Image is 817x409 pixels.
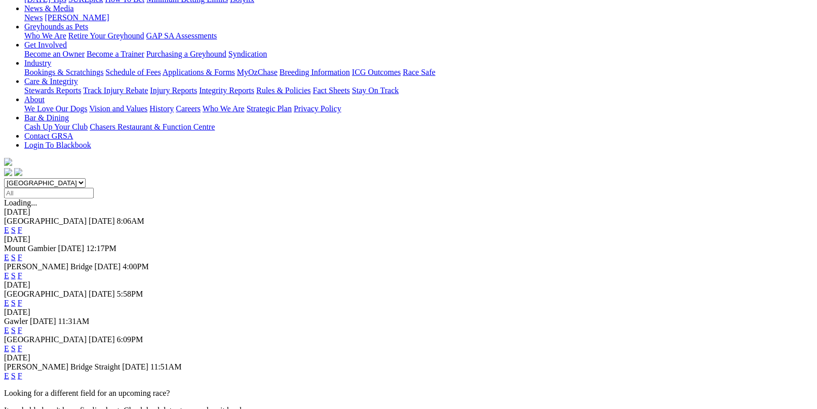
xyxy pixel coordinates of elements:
[18,372,22,380] a: F
[122,362,148,371] span: [DATE]
[89,104,147,113] a: Vision and Values
[256,86,311,95] a: Rules & Policies
[11,372,16,380] a: S
[24,132,73,140] a: Contact GRSA
[149,104,174,113] a: History
[4,271,9,280] a: E
[4,353,813,362] div: [DATE]
[176,104,201,113] a: Careers
[4,226,9,234] a: E
[4,308,813,317] div: [DATE]
[58,244,85,253] span: [DATE]
[24,50,813,59] div: Get Involved
[146,50,226,58] a: Purchasing a Greyhound
[11,344,16,353] a: S
[18,226,22,234] a: F
[313,86,350,95] a: Fact Sheets
[24,13,43,22] a: News
[24,122,88,131] a: Cash Up Your Club
[247,104,292,113] a: Strategic Plan
[86,244,116,253] span: 12:17PM
[352,86,399,95] a: Stay On Track
[58,317,90,325] span: 11:31AM
[237,68,278,76] a: MyOzChase
[18,299,22,307] a: F
[294,104,341,113] a: Privacy Policy
[4,262,93,271] span: [PERSON_NAME] Bridge
[4,168,12,176] img: facebook.svg
[24,68,813,77] div: Industry
[89,217,115,225] span: [DATE]
[163,68,235,76] a: Applications & Forms
[4,299,9,307] a: E
[45,13,109,22] a: [PERSON_NAME]
[4,280,813,290] div: [DATE]
[117,290,143,298] span: 5:58PM
[24,113,69,122] a: Bar & Dining
[24,104,813,113] div: About
[203,104,245,113] a: Who We Are
[150,362,182,371] span: 11:51AM
[24,31,66,40] a: Who We Are
[89,335,115,344] span: [DATE]
[24,122,813,132] div: Bar & Dining
[11,253,16,262] a: S
[24,141,91,149] a: Login To Blackbook
[24,77,78,86] a: Care & Integrity
[30,317,56,325] span: [DATE]
[4,389,813,398] p: Looking for a different field for an upcoming race?
[4,198,37,207] span: Loading...
[95,262,121,271] span: [DATE]
[89,290,115,298] span: [DATE]
[24,4,74,13] a: News & Media
[11,271,16,280] a: S
[11,299,16,307] a: S
[24,68,103,76] a: Bookings & Scratchings
[352,68,401,76] a: ICG Outcomes
[146,31,217,40] a: GAP SA Assessments
[14,168,22,176] img: twitter.svg
[199,86,254,95] a: Integrity Reports
[105,68,161,76] a: Schedule of Fees
[90,122,215,131] a: Chasers Restaurant & Function Centre
[24,13,813,22] div: News & Media
[24,86,813,95] div: Care & Integrity
[24,31,813,40] div: Greyhounds as Pets
[123,262,149,271] span: 4:00PM
[4,244,56,253] span: Mount Gambier
[4,188,94,198] input: Select date
[4,372,9,380] a: E
[4,208,813,217] div: [DATE]
[11,326,16,335] a: S
[24,22,88,31] a: Greyhounds as Pets
[24,95,45,104] a: About
[4,253,9,262] a: E
[117,335,143,344] span: 6:09PM
[18,344,22,353] a: F
[18,326,22,335] a: F
[4,335,87,344] span: [GEOGRAPHIC_DATA]
[4,290,87,298] span: [GEOGRAPHIC_DATA]
[68,31,144,40] a: Retire Your Greyhound
[83,86,148,95] a: Track Injury Rebate
[4,326,9,335] a: E
[18,271,22,280] a: F
[4,344,9,353] a: E
[4,362,120,371] span: [PERSON_NAME] Bridge Straight
[24,104,87,113] a: We Love Our Dogs
[24,50,85,58] a: Become an Owner
[4,158,12,166] img: logo-grsa-white.png
[11,226,16,234] a: S
[4,217,87,225] span: [GEOGRAPHIC_DATA]
[280,68,350,76] a: Breeding Information
[18,253,22,262] a: F
[24,59,51,67] a: Industry
[150,86,197,95] a: Injury Reports
[228,50,267,58] a: Syndication
[24,86,81,95] a: Stewards Reports
[4,317,28,325] span: Gawler
[4,235,813,244] div: [DATE]
[403,68,435,76] a: Race Safe
[24,40,67,49] a: Get Involved
[87,50,144,58] a: Become a Trainer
